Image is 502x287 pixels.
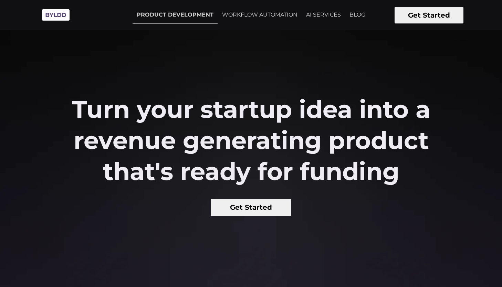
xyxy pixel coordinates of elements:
[395,7,463,23] button: Get Started
[39,6,73,24] img: Byldd - Product Development Company
[211,199,292,216] button: Get Started
[345,6,369,23] a: BLOG
[63,94,439,187] h2: Turn your startup idea into a revenue generating product that's ready for funding
[302,6,345,23] a: AI SERVICES
[218,6,302,23] a: WORKFLOW AUTOMATION
[133,6,218,24] a: PRODUCT DEVELOPMENT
